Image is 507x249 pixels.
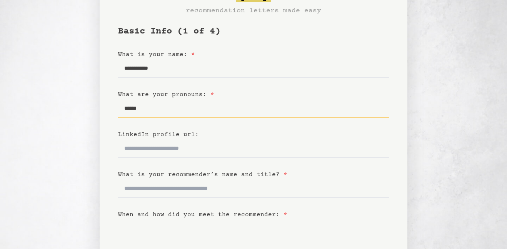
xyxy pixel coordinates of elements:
label: When and how did you meet the recommender: [118,211,287,218]
label: What is your name: [118,51,195,58]
label: LinkedIn profile url: [118,131,199,138]
h1: Basic Info (1 of 4) [118,25,389,38]
label: What are your pronouns: [118,91,214,98]
h3: recommendation letters made easy [186,5,321,16]
label: What is your recommender’s name and title? [118,171,287,178]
